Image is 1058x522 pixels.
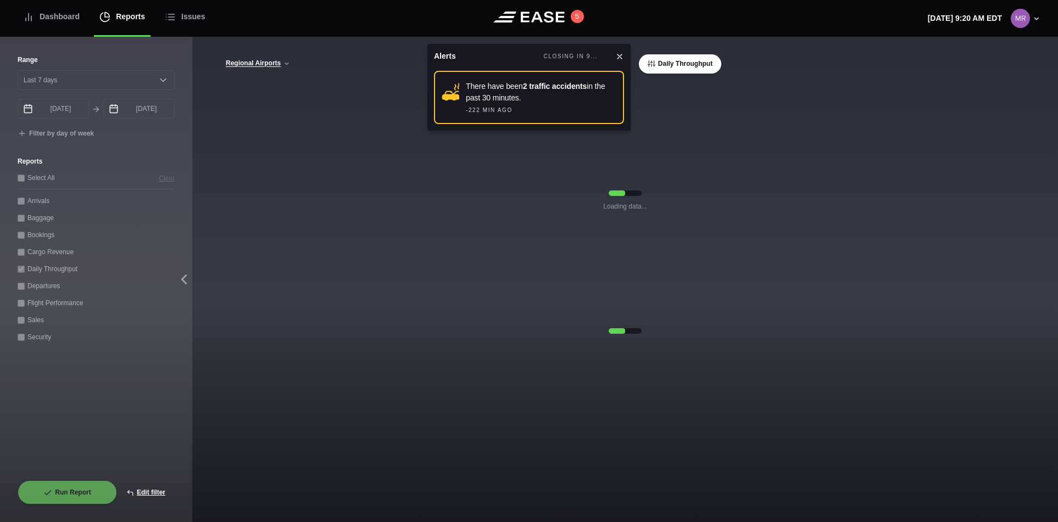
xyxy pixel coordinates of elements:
button: Daily Throughput [639,54,721,74]
p: [DATE] 9:20 AM EDT [928,13,1002,24]
div: Alerts [434,50,456,62]
button: Edit filter [117,480,175,504]
div: There have been in the past 30 minutes. [466,81,616,104]
button: Filter by day of week [18,130,94,138]
strong: 2 traffic accidents [523,82,587,91]
label: Reports [18,156,175,166]
b: Loading data... [603,201,647,211]
input: mm/dd/yyyy [103,99,175,119]
div: -222 MIN AGO [466,106,513,114]
input: mm/dd/yyyy [18,99,89,119]
button: Regional Airports [225,60,291,68]
label: Range [18,55,175,65]
button: Clear [159,172,175,184]
div: CLOSING IN 9... [544,52,598,61]
button: 5 [571,10,584,23]
img: 0b2ed616698f39eb9cebe474ea602d52 [1011,9,1030,28]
